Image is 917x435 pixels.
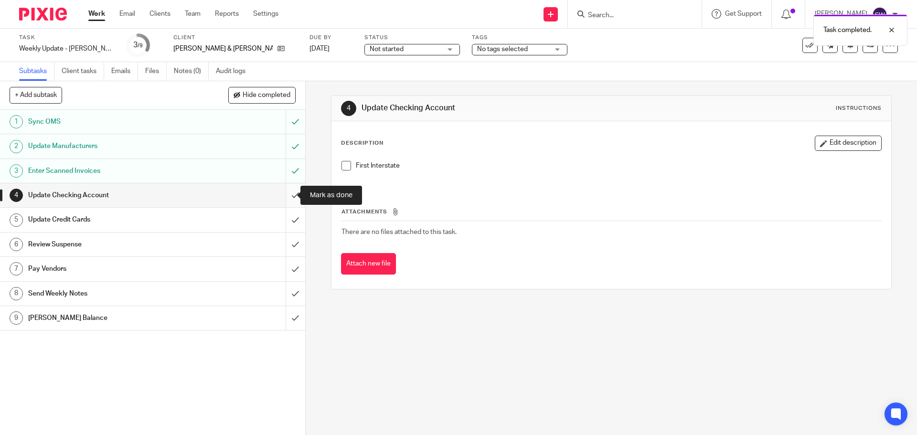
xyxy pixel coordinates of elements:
div: 7 [10,262,23,276]
div: 4 [341,101,356,116]
p: [PERSON_NAME] & [PERSON_NAME] [173,44,273,53]
a: Reports [215,9,239,19]
a: Audit logs [216,62,253,81]
h1: Review Suspense [28,237,193,252]
img: svg%3E [872,7,887,22]
div: 8 [10,287,23,300]
span: Not started [370,46,404,53]
div: 4 [10,189,23,202]
label: Task [19,34,115,42]
div: 2 [10,140,23,153]
a: Files [145,62,167,81]
h1: Update Checking Account [362,103,632,113]
span: There are no files attached to this task. [341,229,457,235]
div: 6 [10,238,23,251]
a: Team [185,9,201,19]
h1: Update Credit Cards [28,212,193,227]
button: Edit description [815,136,882,151]
a: Subtasks [19,62,54,81]
a: Clients [149,9,171,19]
span: [DATE] [309,45,330,52]
button: Attach new file [341,253,396,275]
label: Status [364,34,460,42]
p: Description [341,139,384,147]
p: First Interstate [356,161,881,170]
a: Emails [111,62,138,81]
a: Notes (0) [174,62,209,81]
a: Work [88,9,105,19]
div: 9 [10,311,23,325]
a: Client tasks [62,62,104,81]
a: Email [119,9,135,19]
label: Due by [309,34,352,42]
p: Task completed. [823,25,872,35]
div: 1 [10,115,23,128]
button: + Add subtask [10,87,62,103]
div: 3 [133,40,143,51]
small: /9 [138,43,143,48]
h1: Send Weekly Notes [28,286,193,301]
div: 3 [10,164,23,178]
div: Weekly Update - [PERSON_NAME] [19,44,115,53]
button: Hide completed [228,87,296,103]
img: Pixie [19,8,67,21]
span: Attachments [341,209,387,214]
span: No tags selected [477,46,528,53]
h1: Pay Vendors [28,262,193,276]
h1: Update Checking Account [28,188,193,202]
h1: Update Manufacturers [28,139,193,153]
h1: Enter Scanned Invoices [28,164,193,178]
h1: Sync OMS [28,115,193,129]
div: 5 [10,213,23,227]
label: Client [173,34,298,42]
span: Hide completed [243,92,290,99]
h1: [PERSON_NAME] Balance [28,311,193,325]
div: Weekly Update - Browning [19,44,115,53]
div: Instructions [836,105,882,112]
a: Settings [253,9,278,19]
